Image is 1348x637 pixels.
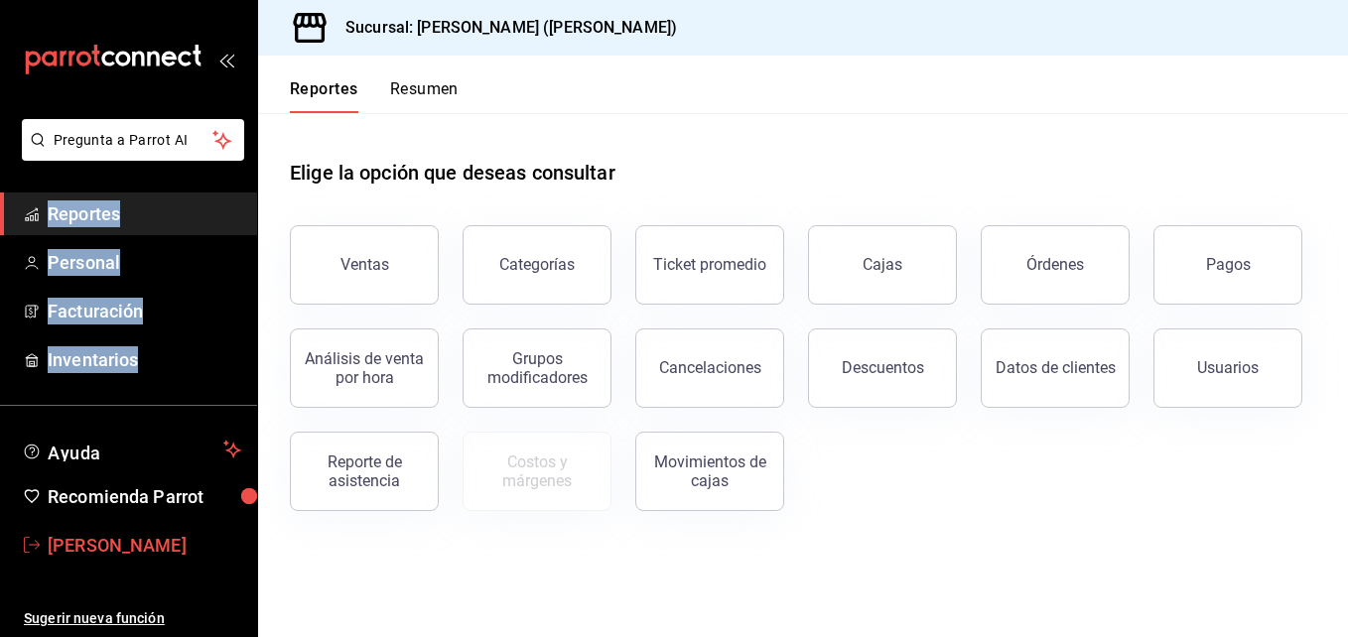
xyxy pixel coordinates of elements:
[499,255,575,274] div: Categorías
[48,486,203,507] font: Recomienda Parrot
[22,119,244,161] button: Pregunta a Parrot AI
[808,225,957,305] a: Cajas
[981,225,1130,305] button: Órdenes
[303,452,426,490] div: Reporte de asistencia
[1197,358,1259,377] div: Usuarios
[996,358,1116,377] div: Datos de clientes
[463,432,611,511] button: Contrata inventarios para ver este reporte
[290,79,459,113] div: Pestañas de navegación
[48,438,215,461] span: Ayuda
[808,328,957,408] button: Descuentos
[635,432,784,511] button: Movimientos de cajas
[475,349,599,387] div: Grupos modificadores
[48,203,120,224] font: Reportes
[648,452,771,490] div: Movimientos de cajas
[475,452,599,490] div: Costos y márgenes
[981,328,1130,408] button: Datos de clientes
[1026,255,1084,274] div: Órdenes
[1153,328,1302,408] button: Usuarios
[653,255,766,274] div: Ticket promedio
[14,144,244,165] a: Pregunta a Parrot AI
[1206,255,1251,274] div: Pagos
[463,225,611,305] button: Categorías
[842,358,924,377] div: Descuentos
[463,328,611,408] button: Grupos modificadores
[635,225,784,305] button: Ticket promedio
[48,535,187,556] font: [PERSON_NAME]
[48,252,120,273] font: Personal
[290,225,439,305] button: Ventas
[863,253,903,277] div: Cajas
[54,130,213,151] span: Pregunta a Parrot AI
[1153,225,1302,305] button: Pagos
[390,79,459,113] button: Resumen
[48,349,138,370] font: Inventarios
[340,255,389,274] div: Ventas
[218,52,234,67] button: open_drawer_menu
[48,301,143,321] font: Facturación
[24,610,165,626] font: Sugerir nueva función
[290,158,615,188] h1: Elige la opción que deseas consultar
[635,328,784,408] button: Cancelaciones
[659,358,761,377] div: Cancelaciones
[303,349,426,387] div: Análisis de venta por hora
[330,16,677,40] h3: Sucursal: [PERSON_NAME] ([PERSON_NAME])
[290,432,439,511] button: Reporte de asistencia
[290,328,439,408] button: Análisis de venta por hora
[290,79,358,99] font: Reportes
